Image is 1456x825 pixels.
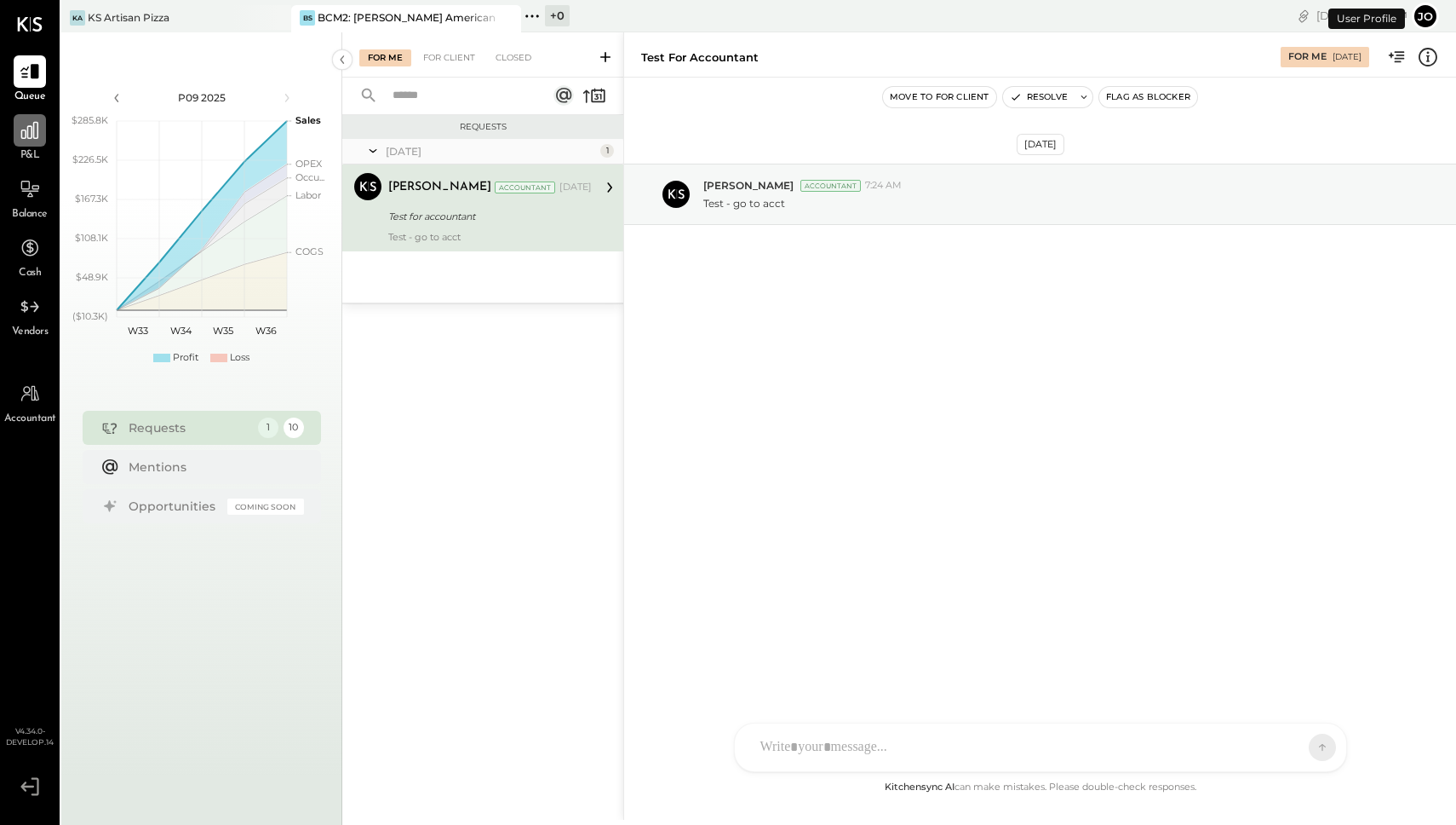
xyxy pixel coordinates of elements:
div: KA [70,10,85,26]
text: Sales [295,114,321,126]
a: Queue [1,55,59,105]
div: Test - go to acct [388,231,592,243]
div: For Me [359,49,411,66]
text: W35 [213,325,233,337]
div: 1 [258,418,278,438]
a: Balance [1,173,59,222]
div: BCM2: [PERSON_NAME] American Cooking [318,10,496,25]
p: Test - go to acct [703,196,785,211]
span: [PERSON_NAME] [703,178,794,193]
text: Labor [295,189,321,201]
text: COGS [295,245,324,257]
div: [DATE] [1017,134,1064,155]
div: P09 2025 [129,90,274,105]
div: 1 [600,144,614,158]
div: Mentions [129,459,295,476]
text: W36 [255,325,276,337]
div: Opportunities [129,498,219,515]
div: For Client [415,49,484,66]
div: + 0 [545,5,570,26]
div: [PERSON_NAME] [388,179,491,196]
span: P&L [20,148,40,164]
div: BS [300,10,315,26]
text: $108.1K [75,232,108,244]
span: Vendors [12,325,49,340]
div: Coming Soon [227,499,304,515]
div: For Me [1288,50,1327,64]
div: Requests [351,121,615,133]
text: $226.5K [72,153,108,165]
span: Accountant [4,412,56,427]
div: Closed [487,49,540,66]
div: copy link [1295,7,1312,25]
a: P&L [1,114,59,164]
div: [DATE] [1333,51,1361,63]
div: [DATE] [386,144,596,159]
div: KS Artisan Pizza [88,10,169,25]
a: Accountant [1,378,59,427]
span: 7:24 AM [865,179,902,193]
div: Accountant [495,182,555,193]
text: $48.9K [76,271,108,283]
div: Loss [230,351,249,365]
text: W34 [169,325,192,337]
div: User Profile [1328,9,1405,29]
text: $167.3K [75,193,108,205]
div: [DATE] [559,181,592,194]
button: Jo [1412,3,1439,30]
text: OPEX [295,158,323,170]
span: Balance [12,207,48,222]
div: Accountant [800,180,861,192]
text: ($10.3K) [72,310,108,322]
text: $285.8K [72,114,108,126]
button: Resolve [1003,87,1075,107]
a: Cash [1,232,59,281]
div: Test for accountant [388,208,587,225]
button: Move to for client [883,87,996,107]
text: Occu... [295,171,324,183]
button: Flag as Blocker [1099,87,1197,107]
a: Vendors [1,291,59,340]
text: W33 [128,325,148,337]
div: Requests [129,419,249,436]
div: Profit [173,351,198,365]
div: 10 [284,418,304,438]
div: Test for accountant [641,49,759,66]
span: Queue [14,89,46,105]
div: [DATE] [1316,8,1407,24]
span: Cash [19,266,41,281]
